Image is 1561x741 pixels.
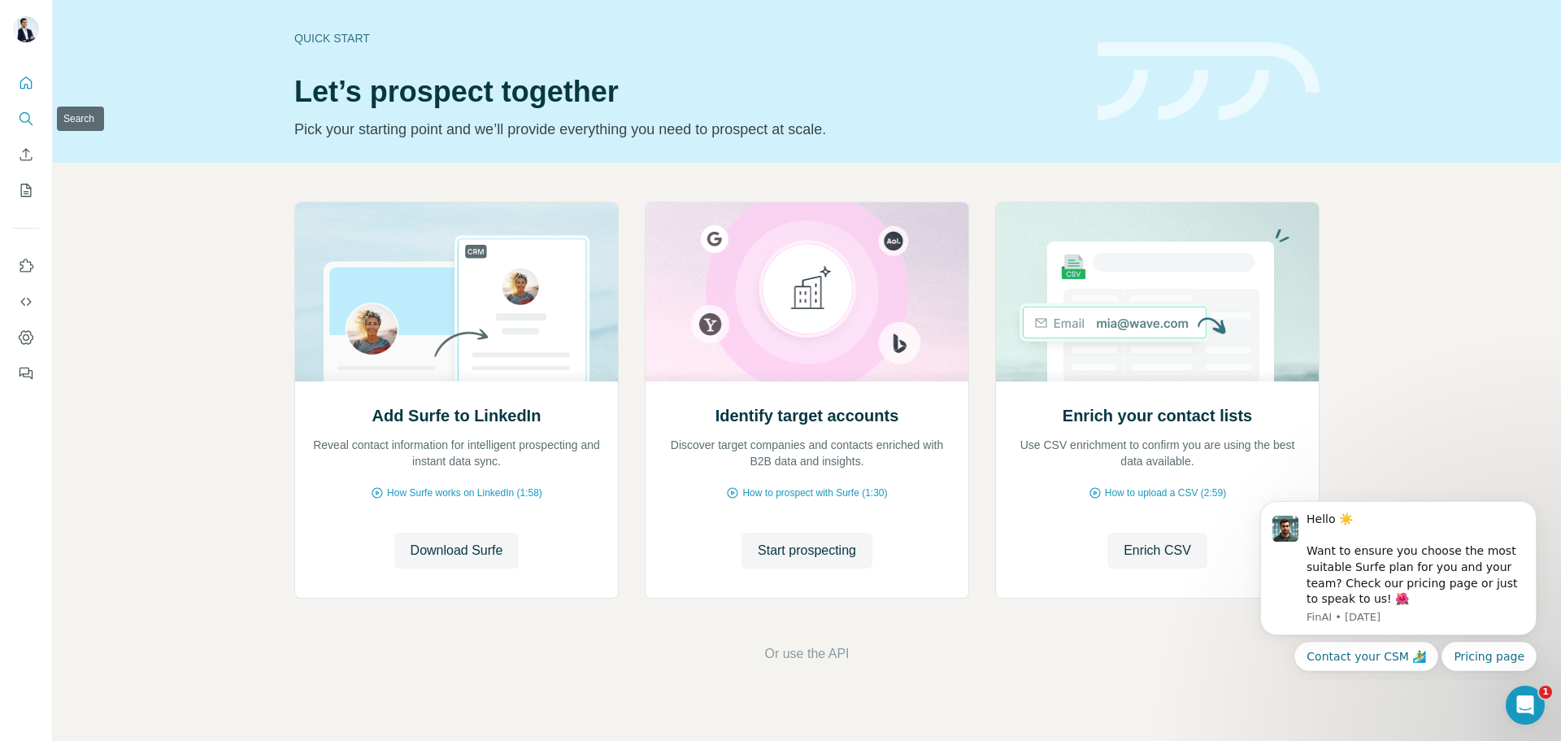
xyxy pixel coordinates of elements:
[294,203,619,381] img: Add Surfe to LinkedIn
[13,359,39,388] button: Feedback
[1539,686,1552,699] span: 1
[715,404,899,427] h2: Identify target accounts
[13,251,39,281] button: Use Surfe on LinkedIn
[311,437,602,469] p: Reveal contact information for intelligent prospecting and instant data sync.
[13,287,39,316] button: Use Surfe API
[294,76,1078,108] h1: Let’s prospect together
[1105,486,1226,500] span: How to upload a CSV (2:59)
[13,104,39,133] button: Search
[645,203,969,381] img: Identify target accounts
[1012,437,1302,469] p: Use CSV enrichment to confirm you are using the best data available.
[372,404,541,427] h2: Add Surfe to LinkedIn
[13,68,39,98] button: Quick start
[995,203,1320,381] img: Enrich your contact lists
[662,437,952,469] p: Discover target companies and contacts enriched with B2B data and insights.
[742,486,887,500] span: How to prospect with Surfe (1:30)
[13,323,39,352] button: Dashboard
[13,16,39,42] img: Avatar
[741,533,872,569] button: Start prospecting
[764,644,849,664] button: Or use the API
[294,118,1078,141] p: Pick your starting point and we’ll provide everything you need to prospect at scale.
[1236,486,1561,681] iframe: Intercom notifications message
[294,30,1078,46] div: Quick start
[758,541,856,560] span: Start prospecting
[13,176,39,205] button: My lists
[1124,541,1191,560] span: Enrich CSV
[1107,533,1207,569] button: Enrich CSV
[1098,42,1320,121] img: banner
[394,533,520,569] button: Download Surfe
[411,541,503,560] span: Download Surfe
[387,486,542,500] span: How Surfe works on LinkedIn (1:58)
[1063,404,1252,427] h2: Enrich your contact lists
[1506,686,1545,725] iframe: Intercom live chat
[13,140,39,169] button: Enrich CSV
